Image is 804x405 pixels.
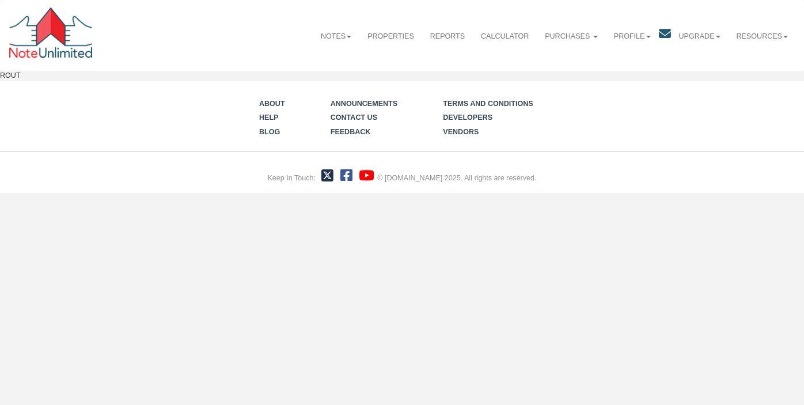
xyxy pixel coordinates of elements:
[331,100,397,108] a: Announcements
[443,113,492,122] a: Developers
[377,173,536,184] div: © [DOMAIN_NAME] 2025. All rights are reserved.
[606,22,659,50] a: Profile
[259,113,278,122] a: Help
[267,173,315,184] div: Keep In Touch:
[729,22,796,50] a: Resources
[259,100,285,108] a: About
[473,22,537,50] a: Calculator
[331,128,371,136] a: Feedback
[422,22,473,50] a: Reports
[313,22,359,50] a: Notes
[443,100,533,108] a: Terms and Conditions
[359,22,422,50] a: Properties
[671,22,729,50] a: Upgrade
[537,22,606,50] a: Purchases
[443,128,479,136] a: Vendors
[331,113,377,122] a: Contact Us
[259,128,280,136] a: Blog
